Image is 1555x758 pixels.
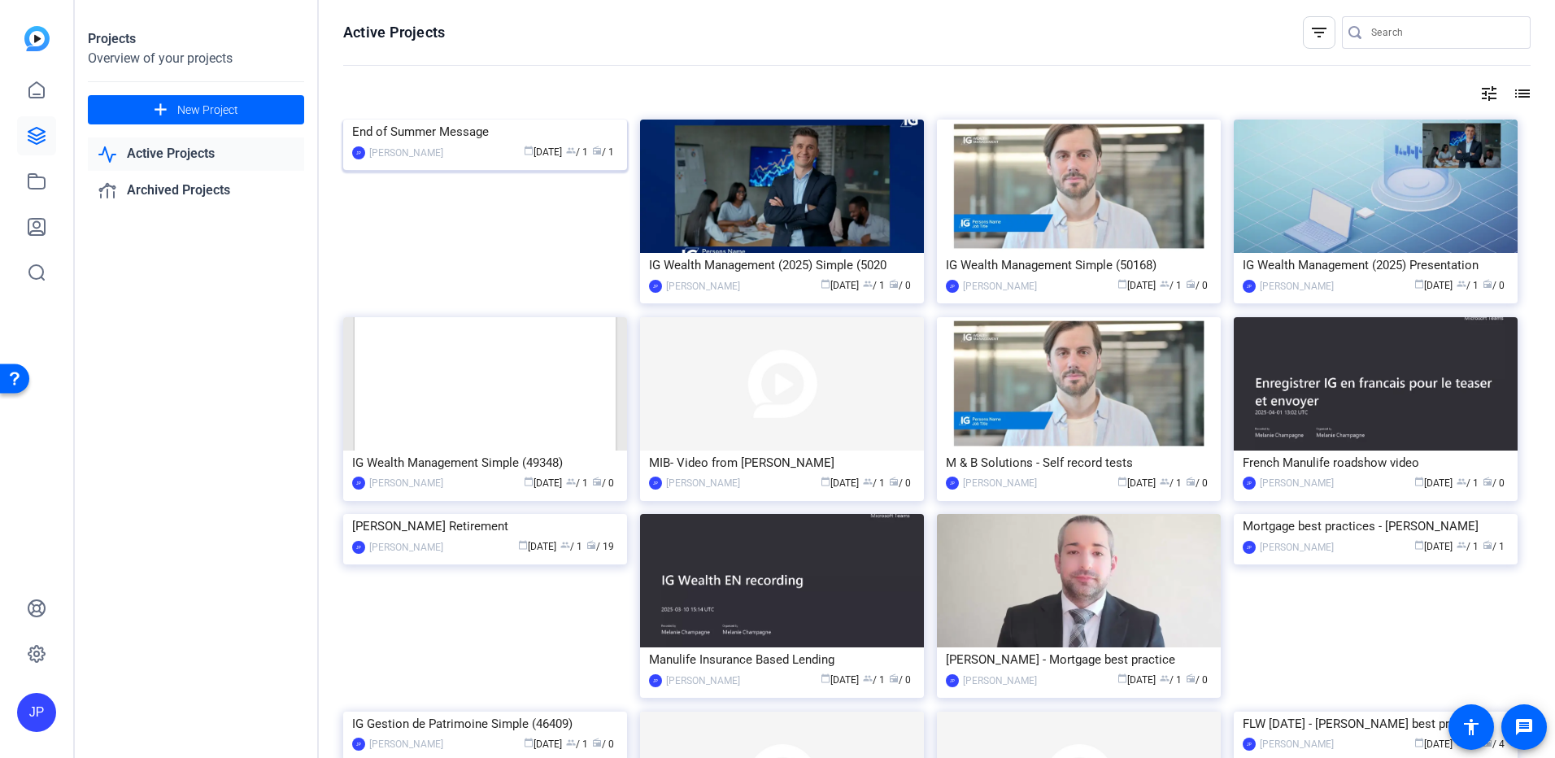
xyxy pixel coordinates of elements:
[1186,477,1208,489] span: / 0
[1414,738,1453,750] span: [DATE]
[352,477,365,490] div: JP
[1514,717,1534,737] mat-icon: message
[566,146,576,155] span: group
[1457,477,1466,486] span: group
[369,475,443,491] div: [PERSON_NAME]
[946,280,959,293] div: JP
[821,477,830,486] span: calendar_today
[649,280,662,293] div: JP
[88,174,304,207] a: Archived Projects
[1461,717,1481,737] mat-icon: accessibility
[1243,712,1509,736] div: FLW [DATE] - [PERSON_NAME] best pract
[889,674,911,686] span: / 0
[1457,477,1479,489] span: / 1
[524,146,534,155] span: calendar_today
[1160,673,1170,683] span: group
[1414,477,1424,486] span: calendar_today
[1243,738,1256,751] div: JP
[863,279,873,289] span: group
[177,102,238,119] span: New Project
[88,49,304,68] div: Overview of your projects
[343,23,445,42] h1: Active Projects
[518,541,556,552] span: [DATE]
[1457,540,1466,550] span: group
[1414,280,1453,291] span: [DATE]
[369,145,443,161] div: [PERSON_NAME]
[946,253,1212,277] div: IG Wealth Management Simple (50168)
[889,279,899,289] span: radio
[352,146,365,159] div: JP
[1511,84,1531,103] mat-icon: list
[1457,280,1479,291] span: / 1
[1483,477,1505,489] span: / 0
[1414,279,1424,289] span: calendar_today
[1479,84,1499,103] mat-icon: tune
[1414,738,1424,747] span: calendar_today
[352,712,618,736] div: IG Gestion de Patrimoine Simple (46409)
[586,541,614,552] span: / 19
[889,477,911,489] span: / 0
[524,477,562,489] span: [DATE]
[592,477,602,486] span: radio
[24,26,50,51] img: blue-gradient.svg
[1117,280,1156,291] span: [DATE]
[1160,279,1170,289] span: group
[821,674,859,686] span: [DATE]
[666,475,740,491] div: [PERSON_NAME]
[566,477,588,489] span: / 1
[1160,280,1182,291] span: / 1
[369,539,443,555] div: [PERSON_NAME]
[352,738,365,751] div: JP
[1483,280,1505,291] span: / 0
[1186,280,1208,291] span: / 0
[1186,477,1196,486] span: radio
[821,673,830,683] span: calendar_today
[963,673,1037,689] div: [PERSON_NAME]
[369,736,443,752] div: [PERSON_NAME]
[592,477,614,489] span: / 0
[889,477,899,486] span: radio
[1160,674,1182,686] span: / 1
[1117,674,1156,686] span: [DATE]
[1117,673,1127,683] span: calendar_today
[649,477,662,490] div: JP
[17,693,56,732] div: JP
[649,674,662,687] div: JP
[649,253,915,277] div: IG Wealth Management (2025) Simple (5020
[1309,23,1329,42] mat-icon: filter_list
[821,477,859,489] span: [DATE]
[592,146,602,155] span: radio
[1483,279,1492,289] span: radio
[1260,278,1334,294] div: [PERSON_NAME]
[566,477,576,486] span: group
[1186,673,1196,683] span: radio
[1414,540,1424,550] span: calendar_today
[1117,477,1127,486] span: calendar_today
[566,738,576,747] span: group
[586,540,596,550] span: radio
[88,95,304,124] button: New Project
[566,146,588,158] span: / 1
[352,541,365,554] div: JP
[518,540,528,550] span: calendar_today
[889,673,899,683] span: radio
[666,673,740,689] div: [PERSON_NAME]
[1414,477,1453,489] span: [DATE]
[946,647,1212,672] div: [PERSON_NAME] - Mortgage best practice
[863,477,873,486] span: group
[150,100,171,120] mat-icon: add
[863,477,885,489] span: / 1
[1483,540,1492,550] span: radio
[1260,539,1334,555] div: [PERSON_NAME]
[592,738,614,750] span: / 0
[1483,541,1505,552] span: / 1
[352,120,618,144] div: End of Summer Message
[1243,514,1509,538] div: Mortgage best practices - [PERSON_NAME]
[560,541,582,552] span: / 1
[566,738,588,750] span: / 1
[1457,279,1466,289] span: group
[666,278,740,294] div: [PERSON_NAME]
[1160,477,1182,489] span: / 1
[1243,253,1509,277] div: IG Wealth Management (2025) Presentation
[1243,541,1256,554] div: JP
